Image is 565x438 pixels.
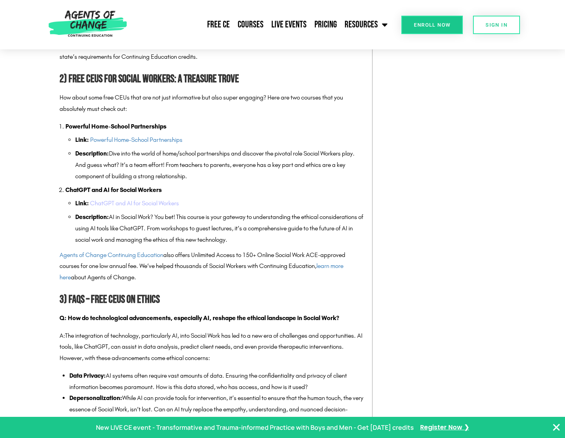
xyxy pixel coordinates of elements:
[60,92,364,115] p: How about some free CEUs that are not just informative but also super engaging? Here are two cour...
[69,372,106,379] strong: Data Privacy:
[473,16,520,34] a: SIGN IN
[267,15,310,34] a: Live Events
[75,136,89,143] strong: Link:
[420,422,469,433] a: Register Now ❯
[69,394,122,402] strong: Depersonalization:
[75,212,364,245] li: AI in Social Work? You bet! This course is your gateway to understanding the ethical consideratio...
[75,199,89,207] strong: Link:
[90,199,179,207] a: ChatGPT and AI for Social Workers
[310,15,341,34] a: Pricing
[414,22,450,27] span: Enroll Now
[96,422,414,433] p: New LIVE CE event - Transformative and Trauma-informed Practice with Boys and Men - Get [DATE] cr...
[486,22,507,27] span: SIGN IN
[60,291,364,309] h2: 3) FAQs – Free CEUs on Ethics
[75,150,109,157] strong: Description:
[75,213,109,221] strong: Description:
[65,186,162,194] strong: ChatGPT and AI for Social Workers
[90,136,182,143] a: Powerful Home-School Partnerships
[69,370,364,393] li: AI systems often require vast amounts of data. Ensuring the confidentiality and privacy of client...
[130,15,392,34] nav: Menu
[552,423,561,432] button: Close Banner
[75,148,364,182] li: Dive into the world of home/school partnerships and discover the pivotal role Social Workers play...
[65,123,166,130] strong: Powerful Home-School Partnerships
[60,251,345,270] span: also offers Unlimited Access to 150+ Online Social Work ACE-approved courses for one low annual f...
[234,15,267,34] a: Courses
[60,40,364,63] p: offers Unlimited Access to 150+ CE courses for one low annual fee to meet your state’s requiremen...
[401,16,463,34] a: Enroll Now
[60,251,163,259] a: Agents of Change Continuing Education
[69,393,364,426] li: While AI can provide tools for intervention, it’s essential to ensure that the human touch, the v...
[60,314,339,322] strong: Q: How do technological advancements, especially AI, reshape the ethical landscape in Social Work?
[341,15,392,34] a: Resources
[60,330,364,364] p: The integration of technology, particularly AI, into Social Work has led to a new era of challeng...
[60,332,65,339] span: A:
[60,71,364,88] h2: 2) Free CEUs for Social Workers: A Treasure Trove
[203,15,234,34] a: Free CE
[71,273,136,281] span: about Agents of Change.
